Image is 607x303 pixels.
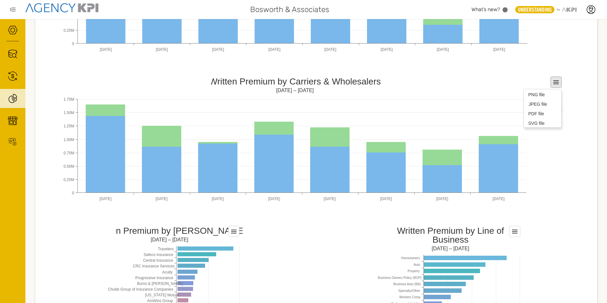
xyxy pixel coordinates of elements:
[209,77,381,86] tspan: Written Premium by Carriers & Wholesalers
[398,289,420,293] text: Specialty/Other
[137,281,183,286] tspan: Burns & [PERSON_NAME]
[63,164,74,169] text: 0.50M
[397,226,504,236] tspan: Written Premium by Line of
[408,269,420,273] text: Property
[432,235,469,245] tspan: Business
[212,47,224,52] text: [DATE]
[492,197,504,201] text: [DATE]
[108,287,173,292] text: Chubb Group of Insurance Companies
[212,197,224,201] text: [DATE]
[268,197,280,201] text: [DATE]
[158,247,174,251] text: Travelers
[143,258,173,263] text: Central Insurance
[324,47,336,52] text: [DATE]
[162,270,172,274] text: Acuity
[150,237,188,242] text: [DATE] – [DATE]
[63,178,74,182] text: 0.25M
[63,97,74,102] text: 1.75M
[63,28,74,33] text: 0.25M
[250,4,329,15] span: Bosworth & Associates
[63,151,74,155] text: 0.75M
[401,256,420,260] text: Homeowners
[156,197,168,201] text: [DATE]
[93,226,246,236] text: Written Premium by [PERSON_NAME]
[99,197,111,201] text: [DATE]
[380,197,392,201] text: [DATE]
[156,47,168,52] text: [DATE]
[437,47,449,52] text: [DATE]
[393,282,420,286] text: Business Auto (BA)
[25,3,98,12] img: agencykpi-logo-550x69-2d9e3fa8.png
[436,197,448,201] text: [DATE]
[493,47,505,52] text: [DATE]
[324,197,336,201] text: [DATE]
[63,138,74,142] text: 1.00M
[399,295,420,299] text: Workers Comp
[378,276,422,279] text: Business Owners Policy (BOP)
[72,42,74,46] text: 0
[133,264,174,268] text: CRC Insurance Services
[143,252,173,257] text: Safeco Insurance
[381,47,393,52] text: [DATE]
[276,88,314,93] text: [DATE] – [DATE]
[135,276,173,280] text: Progressive Insurance
[63,124,74,128] text: 1.25M
[145,293,178,297] text: [US_STATE] Mutual
[268,47,280,52] text: [DATE]
[431,246,469,251] text: [DATE] – [DATE]
[413,263,420,266] text: Auto
[100,47,112,52] text: [DATE]
[72,191,74,195] text: 0
[147,299,173,303] text: AmWins Group
[471,6,500,12] span: What’s new?
[63,111,74,115] text: 1.50M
